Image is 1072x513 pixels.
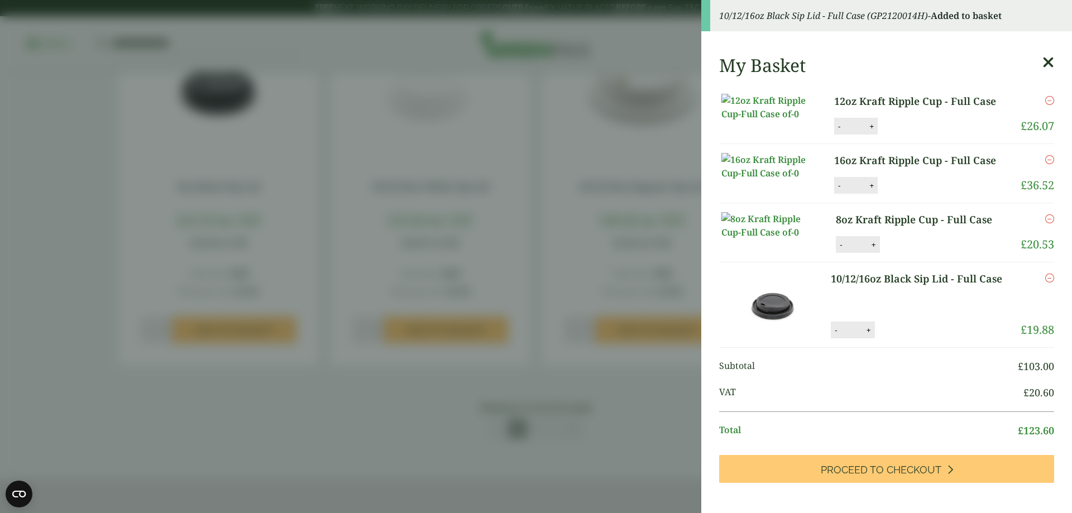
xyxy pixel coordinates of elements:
span: £ [1021,322,1027,337]
span: VAT [719,385,1023,400]
a: 10/12/16oz Black Sip Lid - Full Case [831,271,1011,286]
a: Remove this item [1045,271,1054,285]
span: £ [1018,359,1023,373]
a: Proceed to Checkout [719,455,1054,483]
button: + [866,181,877,190]
bdi: 20.60 [1023,386,1054,399]
button: Open CMP widget [6,481,32,507]
span: £ [1023,386,1029,399]
a: Remove this item [1045,212,1054,226]
a: 12oz Kraft Ripple Cup - Full Case [834,94,1008,109]
span: £ [1018,424,1023,437]
bdi: 26.07 [1021,118,1054,133]
span: £ [1021,178,1027,193]
button: - [835,122,844,131]
bdi: 19.88 [1021,322,1054,337]
button: + [866,122,877,131]
button: - [831,325,840,335]
button: - [835,181,844,190]
bdi: 20.53 [1021,237,1054,252]
span: Proceed to Checkout [821,464,941,476]
a: Remove this item [1045,94,1054,107]
img: 12oz Kraft Ripple Cup-Full Case of-0 [721,94,822,121]
span: Subtotal [719,359,1018,374]
a: 16oz Kraft Ripple Cup - Full Case [834,153,1008,168]
em: 10/12/16oz Black Sip Lid - Full Case (GP2120014H) [719,9,928,22]
a: Remove this item [1045,153,1054,166]
img: 8oz Kraft Ripple Cup-Full Case of-0 [721,212,822,239]
button: - [836,240,845,250]
bdi: 103.00 [1018,359,1054,373]
span: £ [1021,118,1027,133]
bdi: 123.60 [1018,424,1054,437]
button: + [863,325,874,335]
strong: Added to basket [931,9,1002,22]
span: £ [1021,237,1027,252]
h2: My Basket [719,55,806,76]
img: 16oz Kraft Ripple Cup-Full Case of-0 [721,153,822,180]
button: + [868,240,879,250]
bdi: 36.52 [1021,178,1054,193]
span: Total [719,423,1018,438]
a: 8oz Kraft Ripple Cup - Full Case [836,212,1006,227]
